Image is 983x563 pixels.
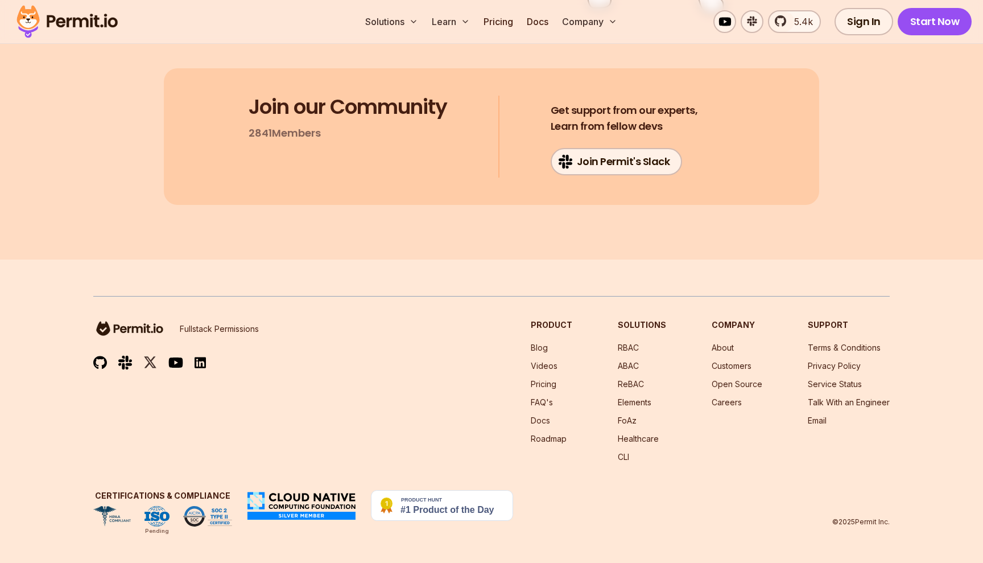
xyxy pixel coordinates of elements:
h4: Learn from fellow devs [551,102,698,134]
a: Elements [618,397,651,407]
a: Docs [522,10,553,33]
a: FoAz [618,416,637,425]
a: Docs [531,416,550,425]
span: Get support from our experts, [551,102,698,118]
img: Permit.io - Never build permissions again | Product Hunt [371,490,513,521]
a: Blog [531,343,548,352]
a: Terms & Conditions [808,343,881,352]
img: SOC [183,506,232,527]
img: github [93,356,107,370]
a: RBAC [618,343,639,352]
a: Pricing [531,379,556,389]
a: ReBAC [618,379,644,389]
img: HIPAA [93,506,131,527]
p: 2841 Members [249,125,321,141]
a: Careers [712,397,742,407]
a: Start Now [898,8,972,35]
h3: Solutions [618,319,666,331]
a: Videos [531,361,557,371]
button: Company [557,10,622,33]
a: Customers [712,361,751,371]
a: About [712,343,734,352]
h3: Support [808,319,890,331]
img: Permit logo [11,2,123,41]
h3: Certifications & Compliance [93,490,232,502]
a: Service Status [808,379,862,389]
a: Pricing [479,10,518,33]
a: ABAC [618,361,639,371]
img: slack [118,355,132,370]
a: Email [808,416,827,425]
div: Pending [145,527,169,536]
a: Talk With an Engineer [808,397,890,407]
a: CLI [618,452,629,462]
a: Join Permit's Slack [551,148,683,175]
h3: Product [531,319,572,331]
a: Sign In [835,8,893,35]
a: FAQ's [531,397,553,407]
a: Healthcare [618,434,659,443]
a: Privacy Policy [808,361,861,371]
a: Roadmap [531,434,567,443]
img: twitter [143,355,157,369]
h3: Company [712,319,762,331]
img: youtube [168,356,183,369]
a: 5.4k [768,10,821,33]
span: 5.4k [787,15,813,28]
p: Fullstack Permissions [180,323,259,335]
button: Solutions [361,10,423,33]
button: Learn [427,10,474,33]
a: Open Source [712,379,762,389]
img: ISO [144,506,170,527]
img: linkedin [195,356,206,369]
h3: Join our Community [249,96,447,118]
img: logo [93,319,166,338]
p: © 2025 Permit Inc. [832,517,890,527]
